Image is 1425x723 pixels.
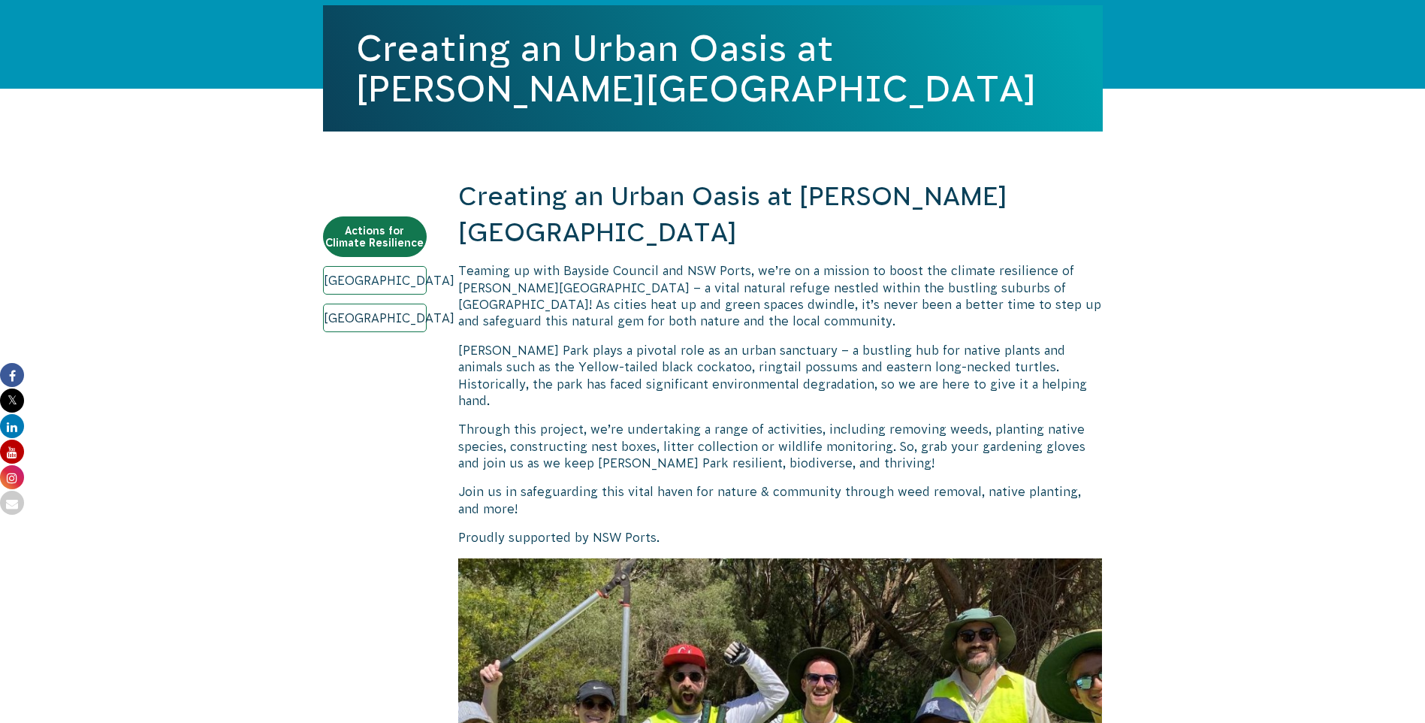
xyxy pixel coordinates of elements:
[458,421,1103,471] p: Through this project, we’re undertaking a range of activities, including removing weeds, planting...
[323,266,427,295] a: [GEOGRAPHIC_DATA]
[458,179,1103,250] h2: Creating an Urban Oasis at [PERSON_NAME][GEOGRAPHIC_DATA]
[458,483,1103,517] p: Join us in safeguarding this vital haven for nature & community through weed removal, native plan...
[458,262,1103,330] p: Teaming up with Bayside Council and NSW Ports, we’re on a mission to boost the climate resilience...
[458,529,1103,546] p: Proudly supported by NSW Ports.
[323,304,427,332] a: [GEOGRAPHIC_DATA]
[323,216,427,257] a: Actions for Climate Resilience
[458,342,1103,410] p: [PERSON_NAME] Park plays a pivotal role as an urban sanctuary – a bustling hub for native plants ...
[356,28,1070,109] h1: Creating an Urban Oasis at [PERSON_NAME][GEOGRAPHIC_DATA]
